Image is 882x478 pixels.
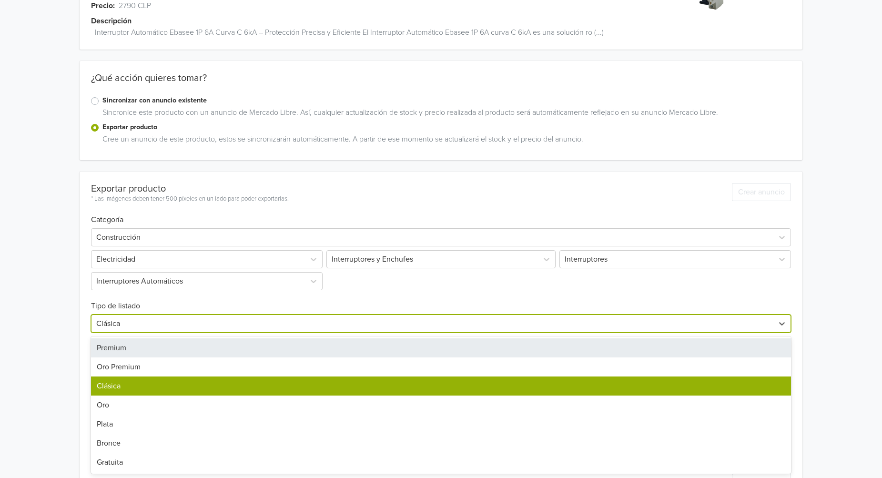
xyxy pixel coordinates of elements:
div: Exportar producto [91,183,289,194]
div: Plata [91,415,791,434]
div: Bronce [91,434,791,453]
div: Clásica [91,376,791,396]
div: Sincronice este producto con un anuncio de Mercado Libre. Así, cualquier actualización de stock y... [99,107,791,122]
button: Crear anuncio [732,183,791,201]
div: * Las imágenes deben tener 500 píxeles en un lado para poder exportarlas. [91,194,289,204]
div: Gratuita [91,453,791,472]
div: Cree un anuncio de este producto, estos se sincronizarán automáticamente. A partir de ese momento... [99,133,791,149]
h6: Categoría [91,204,791,224]
div: Oro Premium [91,357,791,376]
div: ¿Qué acción quieres tomar? [80,72,803,95]
div: Oro [91,396,791,415]
div: Premium [91,338,791,357]
span: Descripción [91,15,132,27]
span: Interruptor Automático Ebasee 1P 6A Curva C 6kA – Protección Precisa y Eficiente El Interruptor A... [95,27,604,38]
label: Sincronizar con anuncio existente [102,95,791,106]
label: Exportar producto [102,122,791,132]
h6: Tipo de listado [91,290,791,311]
